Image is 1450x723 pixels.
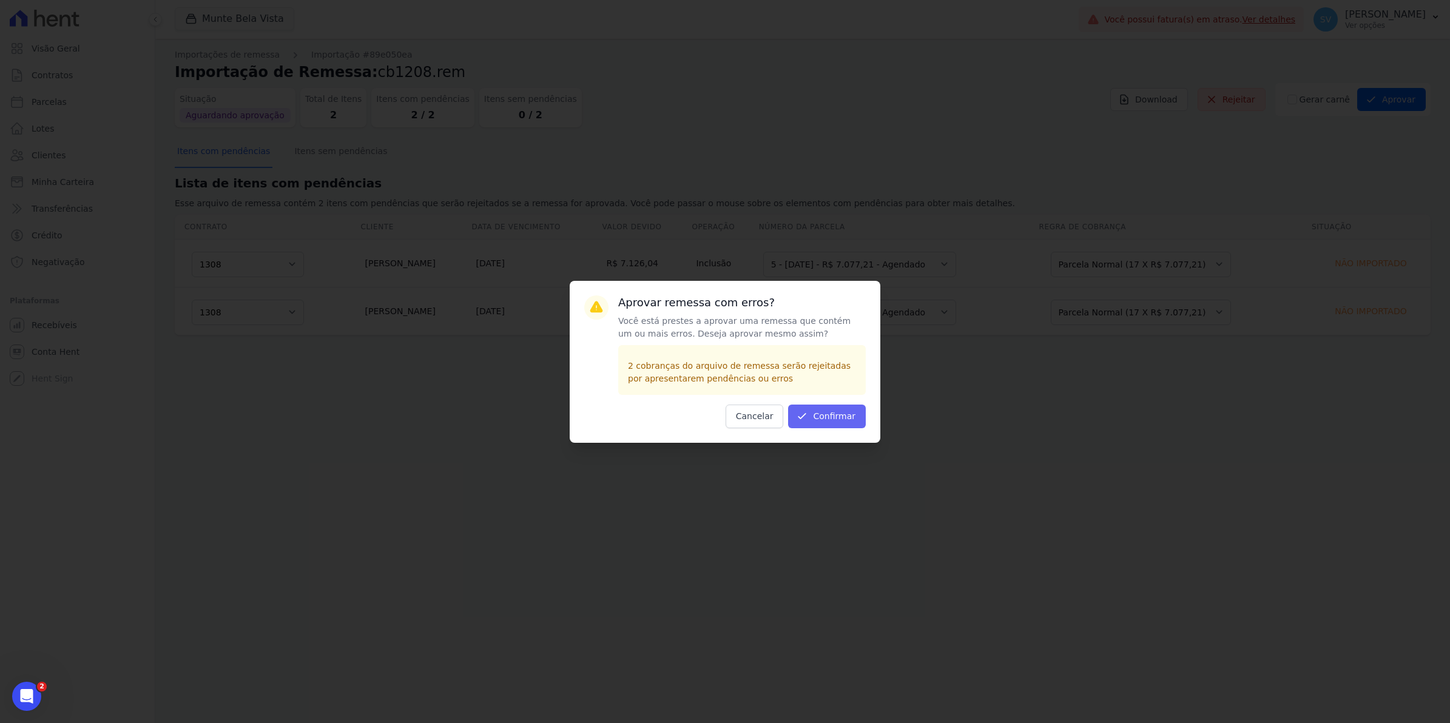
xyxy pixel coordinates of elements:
button: Confirmar [788,405,866,428]
p: Você está prestes a aprovar uma remessa que contém um ou mais erros. Deseja aprovar mesmo assim? [618,315,866,340]
h3: Aprovar remessa com erros? [618,295,866,310]
button: Cancelar [726,405,784,428]
span: 2 [37,682,47,691]
iframe: Intercom live chat [12,682,41,711]
p: 2 cobranças do arquivo de remessa serão rejeitadas por apresentarem pendências ou erros [628,360,856,385]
